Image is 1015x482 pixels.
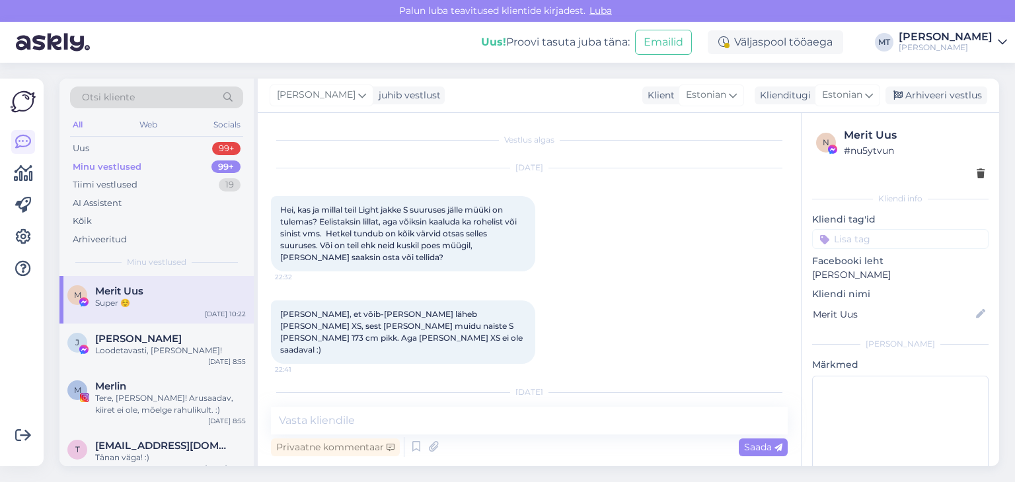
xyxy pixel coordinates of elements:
[95,452,246,464] div: Tänan väga! :)
[74,290,81,300] span: M
[813,307,973,322] input: Lisa nimi
[271,162,788,174] div: [DATE]
[812,229,989,249] input: Lisa tag
[73,142,89,155] div: Uus
[277,88,356,102] span: [PERSON_NAME]
[280,205,519,262] span: Hei, kas ja millal teil Light jakke S suuruses jälle müüki on tulemas? Eelistaksin lillat, aga võ...
[822,88,862,102] span: Estonian
[812,358,989,372] p: Märkmed
[373,88,441,102] div: juhib vestlust
[844,143,985,158] div: # nu5ytvun
[95,345,246,357] div: Loodetavasti, [PERSON_NAME]!
[212,142,241,155] div: 99+
[585,5,616,17] span: Luba
[271,438,400,456] div: Privaatne kommentaar
[205,309,246,319] div: [DATE] 10:22
[280,309,525,355] span: [PERSON_NAME], et võib-[PERSON_NAME] läheb [PERSON_NAME] XS, sest [PERSON_NAME] muidu naiste S [P...
[73,233,127,246] div: Arhiveeritud
[73,197,122,210] div: AI Assistent
[74,385,81,395] span: M
[271,134,788,146] div: Vestlus algas
[11,89,36,114] img: Askly Logo
[812,338,989,350] div: [PERSON_NAME]
[95,380,126,392] span: Merlin
[127,256,186,268] span: Minu vestlused
[75,337,79,347] span: J
[686,88,726,102] span: Estonian
[812,287,989,301] p: Kliendi nimi
[95,440,233,452] span: tiimustairi98@gmail.com
[708,30,843,54] div: Väljaspool tööaega
[899,42,993,53] div: [PERSON_NAME]
[73,178,137,191] div: Tiimi vestlused
[208,416,246,426] div: [DATE] 8:55
[271,386,788,398] div: [DATE]
[744,441,782,453] span: Saada
[899,32,993,42] div: [PERSON_NAME]
[481,36,506,48] b: Uus!
[73,215,92,228] div: Kõik
[211,116,243,133] div: Socials
[95,392,246,416] div: Tere, [PERSON_NAME]! Arusaadav, kiiret ei ole, mõelge rahulikult. :)
[635,30,692,55] button: Emailid
[885,86,987,104] div: Arhiveeri vestlus
[205,464,246,473] div: [DATE] 19:47
[70,116,85,133] div: All
[844,127,985,143] div: Merit Uus
[275,364,324,374] span: 22:41
[899,32,1007,53] a: [PERSON_NAME][PERSON_NAME]
[812,268,989,282] p: [PERSON_NAME]
[219,178,241,191] div: 19
[95,297,246,309] div: Super ☺️
[812,254,989,268] p: Facebooki leht
[642,88,675,102] div: Klient
[812,213,989,226] p: Kliendi tag'id
[823,137,829,147] span: n
[95,333,182,345] span: Jane Kodar
[137,116,160,133] div: Web
[755,88,811,102] div: Klienditugi
[211,160,241,174] div: 99+
[875,33,893,52] div: MT
[208,357,246,366] div: [DATE] 8:55
[75,444,80,454] span: t
[73,160,141,174] div: Minu vestlused
[481,34,630,50] div: Proovi tasuta juba täna:
[95,285,143,297] span: Merit Uus
[82,90,135,104] span: Otsi kliente
[812,193,989,205] div: Kliendi info
[275,272,324,282] span: 22:32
